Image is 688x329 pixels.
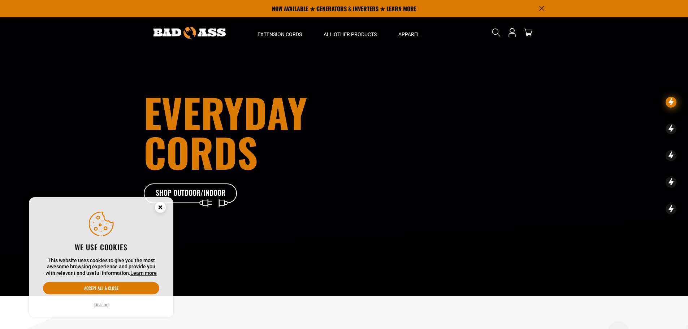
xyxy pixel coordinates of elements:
[144,92,384,172] h1: Everyday cords
[43,282,159,294] button: Accept all & close
[388,17,431,48] summary: Apparel
[144,183,238,204] a: Shop Outdoor/Indoor
[313,17,388,48] summary: All Other Products
[258,31,302,38] span: Extension Cords
[398,31,420,38] span: Apparel
[43,257,159,277] p: This website uses cookies to give you the most awesome browsing experience and provide you with r...
[490,27,502,38] summary: Search
[153,27,226,39] img: Bad Ass Extension Cords
[92,301,111,308] button: Decline
[324,31,377,38] span: All Other Products
[130,270,157,276] a: Learn more
[247,17,313,48] summary: Extension Cords
[29,197,173,318] aside: Cookie Consent
[43,242,159,252] h2: We use cookies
